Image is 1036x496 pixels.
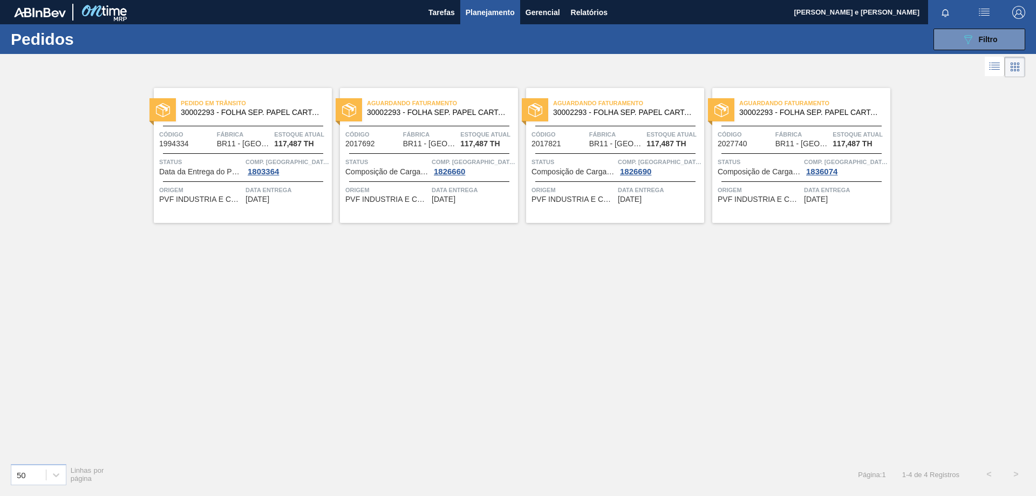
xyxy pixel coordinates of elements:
div: Visão em Lista [985,57,1005,77]
a: Comp. [GEOGRAPHIC_DATA]1826690 [618,157,701,176]
span: Comp. Carga [618,157,701,167]
span: 2017821 [531,140,561,148]
div: 1836074 [804,167,840,176]
span: Estoque atual [646,129,701,140]
a: statusAguardando Faturamento30002293 - FOLHA SEP. PAPEL CARTAO 1200x1000M 350gCódigo2017821Fábric... [518,88,704,223]
span: Status [159,157,243,167]
span: Fábrica [589,129,644,140]
span: Aguardando Faturamento [739,98,890,108]
div: 1803364 [246,167,281,176]
span: Status [531,157,615,167]
div: Visão em Cards [1005,57,1025,77]
span: Estoque atual [460,129,515,140]
span: BR11 - São Luís [589,140,643,148]
span: Código [159,129,214,140]
button: > [1003,461,1030,488]
img: status [714,103,728,117]
div: 1826660 [432,167,467,176]
span: Estoque atual [833,129,888,140]
span: 2017692 [345,140,375,148]
img: userActions [978,6,991,19]
span: BR11 - São Luís [217,140,271,148]
span: 16/09/2025 [246,195,269,203]
img: status [342,103,356,117]
span: Pedido em Trânsito [181,98,332,108]
span: Código [718,129,773,140]
a: statusAguardando Faturamento30002293 - FOLHA SEP. PAPEL CARTAO 1200x1000M 350gCódigo2017692Fábric... [332,88,518,223]
span: Comp. Carga [804,157,888,167]
span: BR11 - São Luís [775,140,829,148]
span: BR11 - São Luís [403,140,457,148]
span: 117,487 TH [460,140,500,148]
span: 30002293 - FOLHA SEP. PAPEL CARTAO 1200x1000M 350g [367,108,509,117]
span: PVF INDUSTRIA E COMERCIO DE PAPEL - IVAÍ [718,195,801,203]
span: Fábrica [775,129,830,140]
span: 08/10/2025 [618,195,642,203]
span: Código [531,129,587,140]
span: Composição de Carga Aceita [531,168,615,176]
span: 22/10/2025 [804,195,828,203]
h1: Pedidos [11,33,172,45]
span: Data entrega [432,185,515,195]
span: PVF INDUSTRIA E COMERCIO DE PAPEL - IVAÍ [345,195,429,203]
img: status [528,103,542,117]
span: 1 - 4 de 4 Registros [902,471,959,479]
span: Fábrica [217,129,272,140]
span: Comp. Carga [246,157,329,167]
span: Fábrica [403,129,458,140]
span: 117,487 TH [274,140,313,148]
span: Tarefas [428,6,455,19]
span: Origem [718,185,801,195]
span: Data entrega [618,185,701,195]
div: 50 [17,470,26,479]
span: Aguardando Faturamento [367,98,518,108]
button: Notificações [928,5,963,20]
span: Página : 1 [858,471,885,479]
span: 30002293 - FOLHA SEP. PAPEL CARTAO 1200x1000M 350g [739,108,882,117]
a: Comp. [GEOGRAPHIC_DATA]1803364 [246,157,329,176]
span: Origem [345,185,429,195]
img: Logout [1012,6,1025,19]
span: 30002293 - FOLHA SEP. PAPEL CARTAO 1200x1000M 350g [553,108,696,117]
span: 30002293 - FOLHA SEP. PAPEL CARTAO 1200x1000M 350g [181,108,323,117]
img: TNhmsLtSVTkK8tSr43FrP2fwEKptu5GPRR3wAAAABJRU5ErkJggg== [14,8,66,17]
span: PVF INDUSTRIA E COMERCIO DE PAPEL - IVAÍ [531,195,615,203]
a: statusAguardando Faturamento30002293 - FOLHA SEP. PAPEL CARTAO 1200x1000M 350gCódigo2027740Fábric... [704,88,890,223]
span: Origem [159,185,243,195]
span: Código [345,129,400,140]
span: Data da Entrega do Pedido Atrasada [159,168,243,176]
span: Data entrega [804,185,888,195]
span: 2027740 [718,140,747,148]
span: Filtro [979,35,998,44]
a: Comp. [GEOGRAPHIC_DATA]1826660 [432,157,515,176]
span: Aguardando Faturamento [553,98,704,108]
span: Status [718,157,801,167]
span: 1994334 [159,140,189,148]
span: Data entrega [246,185,329,195]
span: Comp. Carga [432,157,515,167]
img: status [156,103,170,117]
span: 24/09/2025 [432,195,455,203]
a: Comp. [GEOGRAPHIC_DATA]1836074 [804,157,888,176]
span: Status [345,157,429,167]
span: Relatórios [571,6,608,19]
span: PVF INDUSTRIA E COMERCIO DE PAPEL - IVAÍ [159,195,243,203]
span: Linhas por página [71,466,104,483]
span: Composição de Carga Aceita [718,168,801,176]
span: 117,487 TH [646,140,686,148]
span: Gerencial [526,6,560,19]
span: Composição de Carga Aceita [345,168,429,176]
span: Estoque atual [274,129,329,140]
div: 1826690 [618,167,653,176]
span: 117,487 TH [833,140,872,148]
button: < [976,461,1003,488]
button: Filtro [933,29,1025,50]
span: Planejamento [466,6,515,19]
a: statusPedido em Trânsito30002293 - FOLHA SEP. PAPEL CARTAO 1200x1000M 350gCódigo1994334FábricaBR1... [146,88,332,223]
span: Origem [531,185,615,195]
